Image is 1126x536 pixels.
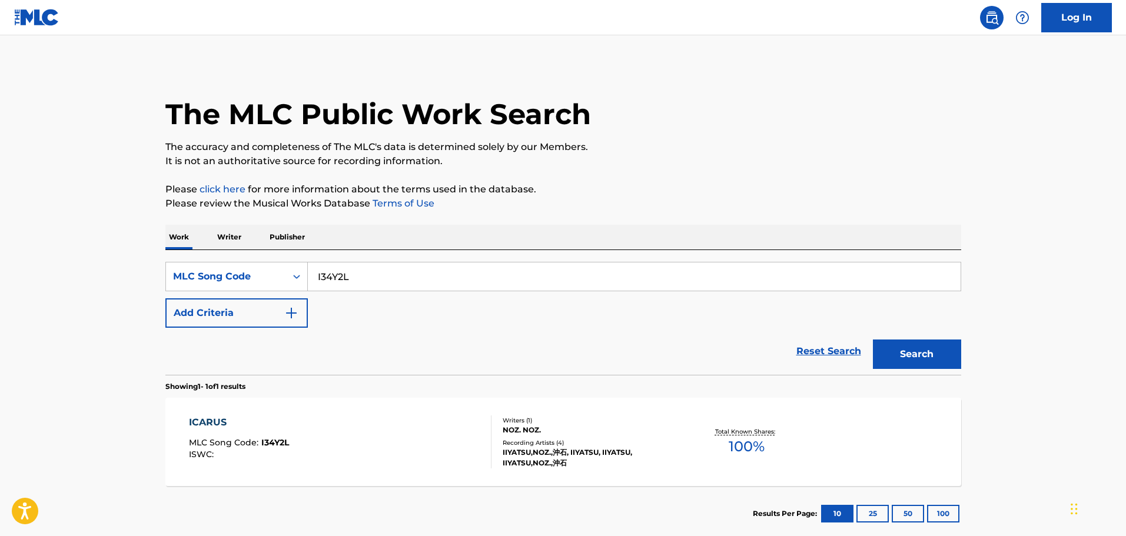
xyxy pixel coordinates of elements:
div: NOZ. NOZ. [503,425,680,435]
form: Search Form [165,262,961,375]
div: Recording Artists ( 4 ) [503,438,680,447]
p: The accuracy and completeness of The MLC's data is determined solely by our Members. [165,140,961,154]
img: MLC Logo [14,9,59,26]
a: Log In [1041,3,1112,32]
img: 9d2ae6d4665cec9f34b9.svg [284,306,298,320]
button: Search [873,339,961,369]
p: Work [165,225,192,249]
button: 25 [856,505,889,522]
iframe: Chat Widget [1067,480,1126,536]
div: MLC Song Code [173,269,279,284]
p: Writer [214,225,245,249]
img: search [985,11,999,25]
p: Showing 1 - 1 of 1 results [165,381,245,392]
button: 10 [821,505,853,522]
a: Public Search [980,6,1004,29]
span: ISWC : [189,449,217,460]
button: 100 [927,505,959,522]
div: Help [1011,6,1034,29]
p: Please for more information about the terms used in the database. [165,182,961,197]
span: I34Y2L [261,437,289,448]
button: 50 [892,505,924,522]
button: Add Criteria [165,298,308,328]
span: 100 % [729,436,765,457]
a: Terms of Use [370,198,434,209]
img: help [1015,11,1029,25]
h1: The MLC Public Work Search [165,96,591,132]
div: ICARUS [189,415,289,430]
div: Writers ( 1 ) [503,416,680,425]
p: Results Per Page: [753,508,820,519]
a: click here [200,184,245,195]
p: Publisher [266,225,308,249]
a: Reset Search [790,338,867,364]
div: Drag [1071,491,1078,527]
p: Total Known Shares: [715,427,778,436]
div: IIYATSU,NOZ.,沖石, IIYATSU, IIYATSU, IIYATSU,NOZ.,沖石 [503,447,680,468]
a: ICARUSMLC Song Code:I34Y2LISWC:Writers (1)NOZ. NOZ.Recording Artists (4)IIYATSU,NOZ.,沖石, IIYATSU,... [165,398,961,486]
p: Please review the Musical Works Database [165,197,961,211]
p: It is not an authoritative source for recording information. [165,154,961,168]
span: MLC Song Code : [189,437,261,448]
